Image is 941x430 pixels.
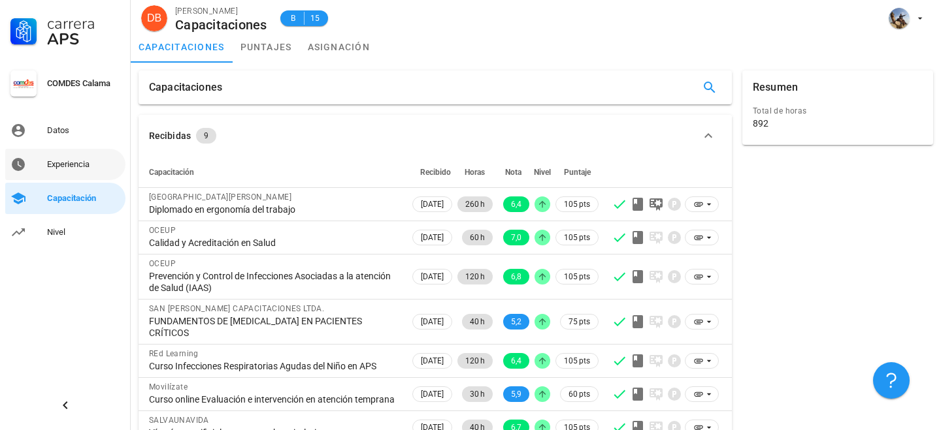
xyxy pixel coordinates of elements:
[553,157,601,188] th: Puntaje
[511,196,521,212] span: 6,4
[175,5,267,18] div: [PERSON_NAME]
[149,360,399,372] div: Curso Infecciones Respiratorias Agudas del Niño en APS
[149,393,399,405] div: Curso online Evaluación e intervención en atención temprana
[465,168,485,177] span: Horas
[564,198,590,211] span: 105 pts
[569,388,590,401] span: 60 pts
[149,192,291,202] span: [GEOGRAPHIC_DATA][PERSON_NAME]
[47,227,120,238] div: Nivel
[288,12,299,25] span: B
[421,269,444,284] span: [DATE]
[149,226,176,235] span: OCEUP
[420,168,451,177] span: Recibido
[141,5,167,31] div: avatar
[5,183,125,214] a: Capacitación
[149,237,399,249] div: Calidad y Acreditación en Salud
[495,157,532,188] th: Nota
[421,315,444,329] span: [DATE]
[300,31,378,63] a: asignación
[175,18,267,32] div: Capacitaciones
[149,270,399,294] div: Prevención y Control de Infecciones Asociadas a la atención de Salud (IAAS)
[410,157,455,188] th: Recibido
[753,70,798,104] div: Resumen
[47,16,120,31] div: Carrera
[149,129,191,143] div: Recibidas
[139,115,732,157] button: Recibidas 9
[465,353,485,369] span: 120 h
[421,197,444,211] span: [DATE]
[131,31,233,63] a: capacitaciones
[470,230,485,245] span: 60 h
[532,157,553,188] th: Nivel
[421,230,444,245] span: [DATE]
[47,193,120,204] div: Capacitación
[505,168,521,177] span: Nota
[534,168,551,177] span: Nivel
[5,115,125,146] a: Datos
[5,217,125,248] a: Nivel
[421,387,444,401] span: [DATE]
[149,315,399,339] div: FUNDAMENTOS DE [MEDICAL_DATA] EN PACIENTES CRÍTICOS
[564,354,590,367] span: 105 pts
[47,159,120,170] div: Experiencia
[149,349,199,358] span: REd Learning
[204,128,208,144] span: 9
[47,31,120,47] div: APS
[511,314,521,330] span: 5,2
[421,354,444,368] span: [DATE]
[139,157,410,188] th: Capacitación
[147,5,161,31] span: DB
[511,353,521,369] span: 6,4
[149,304,324,313] span: SAN [PERSON_NAME] CAPACITACIONES LTDA.
[47,78,120,89] div: COMDES Calama
[149,204,399,215] div: Diplomado en ergonomía del trabajo
[465,196,485,212] span: 260 h
[564,231,590,244] span: 105 pts
[511,386,521,402] span: 5,9
[465,269,485,284] span: 120 h
[149,259,176,268] span: OCEUP
[564,168,591,177] span: Puntaje
[149,168,194,177] span: Capacitación
[753,104,923,117] div: Total de horas
[511,269,521,284] span: 6,8
[889,8,910,29] div: avatar
[470,314,485,330] span: 40 h
[455,157,495,188] th: Horas
[470,386,485,402] span: 30 h
[233,31,300,63] a: puntajes
[149,382,188,392] span: Movilízate
[753,117,768,129] div: 892
[511,230,521,245] span: 7,0
[564,270,590,283] span: 105 pts
[310,12,320,25] span: 15
[5,149,125,180] a: Experiencia
[149,70,222,104] div: Capacitaciones
[569,315,590,328] span: 75 pts
[47,125,120,136] div: Datos
[149,416,209,425] span: SALVAUNAVIDA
